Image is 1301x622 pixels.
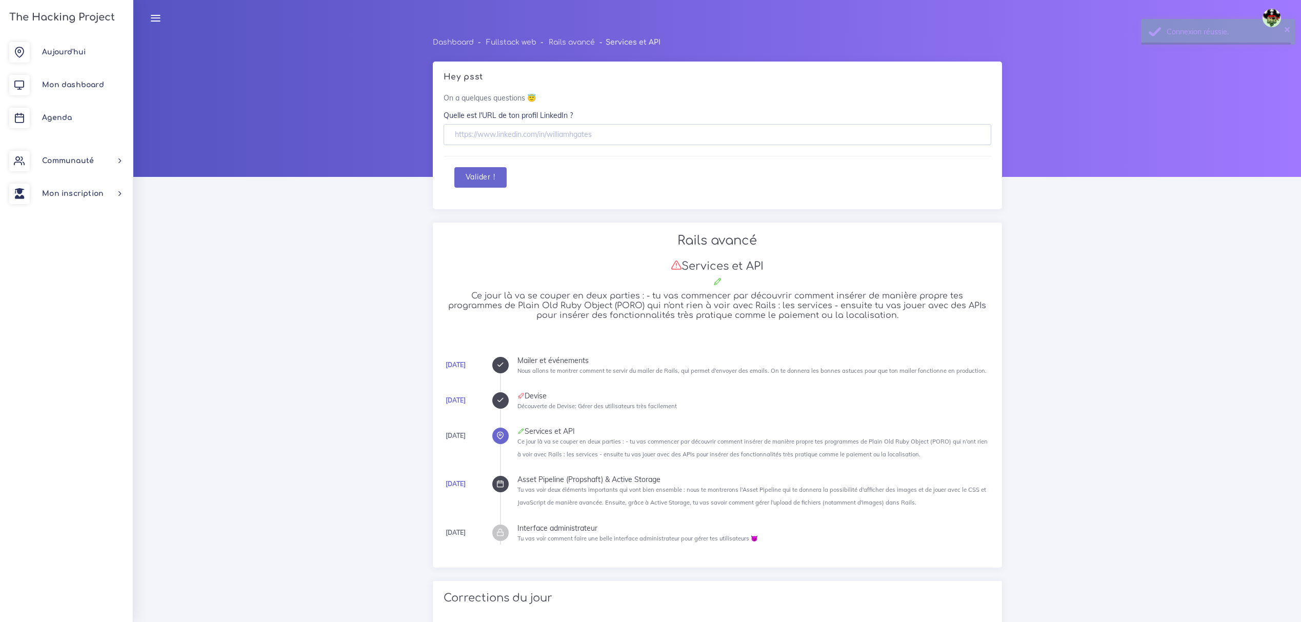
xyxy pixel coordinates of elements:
[713,277,722,286] i: Corrections cette journée là
[595,36,660,49] li: Services et API
[1284,24,1290,34] button: ×
[444,291,991,320] h5: Ce jour là va se couper en deux parties : - tu vas commencer par découvrir comment insérer de man...
[446,396,466,404] a: [DATE]
[444,110,573,121] label: Quelle est l'URL de ton profil LinkedIn ?
[517,403,677,410] small: Découverte de Devise: Gérer des utilisateurs très facilement
[517,535,758,542] small: Tu vas voir comment faire une belle interface administrateur pour gérer tes utilisateurs 😈
[517,525,991,532] div: Interface administrateur
[549,38,595,46] a: Rails avancé
[454,167,507,188] button: Valider !
[517,367,987,374] small: Nous allons te montrer comment te servir du mailer de Rails, qui permet d'envoyer des emails. On ...
[444,592,991,605] h3: Corrections du jour
[446,430,466,442] div: [DATE]
[517,357,991,364] div: Mailer et événements
[1263,9,1281,27] img: avatar
[42,114,72,122] span: Agenda
[42,157,94,165] span: Communauté
[671,259,682,270] i: Attention : nous n'avons pas encore reçu ton projet aujourd'hui. N'oublie pas de le soumettre en ...
[444,259,991,273] h3: Services et API
[42,81,104,89] span: Mon dashboard
[444,233,991,248] h2: Rails avancé
[433,38,474,46] a: Dashboard
[444,93,991,103] p: On a quelques questions 😇
[517,438,988,458] small: Ce jour là va se couper en deux parties : - tu vas commencer par découvrir comment insérer de man...
[486,38,536,46] a: Fullstack web
[6,12,115,23] h3: The Hacking Project
[446,480,466,488] a: [DATE]
[517,392,525,399] i: Projet à rendre ce jour-là
[444,124,991,145] input: https://www.linkedin.com/in/williamhgates
[517,428,991,435] div: Services et API
[517,486,986,506] small: Tu vas voir deux éléments importants qui vont bien ensemble : nous te montrerons l'Asset Pipeline...
[517,392,991,399] div: Devise
[517,476,991,483] div: Asset Pipeline (Propshaft) & Active Storage
[1167,27,1287,37] div: Connexion réussie.
[446,527,466,538] div: [DATE]
[446,361,466,369] a: [DATE]
[42,190,104,197] span: Mon inscription
[42,48,86,56] span: Aujourd'hui
[517,428,525,435] i: Corrections cette journée là
[444,72,991,82] h5: Hey psst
